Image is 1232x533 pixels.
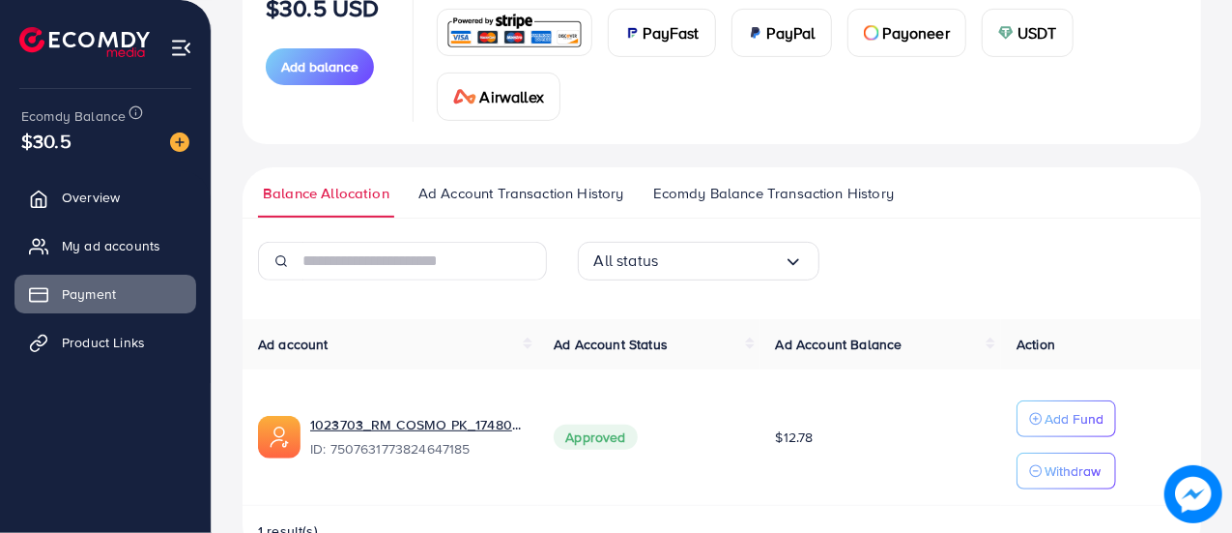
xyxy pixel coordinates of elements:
[658,246,783,276] input: Search for option
[14,275,196,313] a: Payment
[748,25,763,41] img: card
[21,106,126,126] span: Ecomdy Balance
[170,37,192,59] img: menu
[1164,465,1222,523] img: image
[767,21,816,44] span: PayPal
[982,9,1074,57] a: cardUSDT
[170,133,189,152] img: image
[1045,407,1103,430] p: Add Fund
[437,9,592,56] a: card
[19,27,150,57] img: logo
[14,323,196,362] a: Product Links
[418,183,624,204] span: Ad Account Transaction History
[1017,335,1055,354] span: Action
[624,25,640,41] img: card
[1017,400,1116,437] button: Add Fund
[653,183,894,204] span: Ecomdy Balance Transaction History
[1017,21,1057,44] span: USDT
[1017,453,1116,489] button: Withdraw
[310,415,523,459] div: <span class='underline'>1023703_RM COSMO PK_1748006743538</span></br>7507631773824647185
[281,57,358,76] span: Add balance
[480,85,544,108] span: Airwallex
[62,236,160,255] span: My ad accounts
[258,335,329,354] span: Ad account
[21,127,72,155] span: $30.5
[310,439,523,459] span: ID: 7507631773824647185
[14,226,196,265] a: My ad accounts
[453,89,476,104] img: card
[847,9,966,57] a: cardPayoneer
[14,178,196,217] a: Overview
[258,416,301,459] img: ic-ads-acc.e4c84228.svg
[554,425,637,450] span: Approved
[1045,459,1101,483] p: Withdraw
[444,12,586,53] img: card
[608,9,716,57] a: cardPayFast
[263,183,389,204] span: Balance Allocation
[310,415,523,434] a: 1023703_RM COSMO PK_1748006743538
[62,188,120,207] span: Overview
[437,73,560,121] a: cardAirwallex
[776,335,903,354] span: Ad Account Balance
[594,246,659,276] span: All status
[578,242,819,281] div: Search for option
[62,333,145,352] span: Product Links
[731,9,832,57] a: cardPayPal
[776,428,814,447] span: $12.78
[883,21,950,44] span: Payoneer
[554,335,668,354] span: Ad Account Status
[644,21,700,44] span: PayFast
[864,25,879,41] img: card
[62,284,116,304] span: Payment
[998,25,1014,41] img: card
[266,48,374,85] button: Add balance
